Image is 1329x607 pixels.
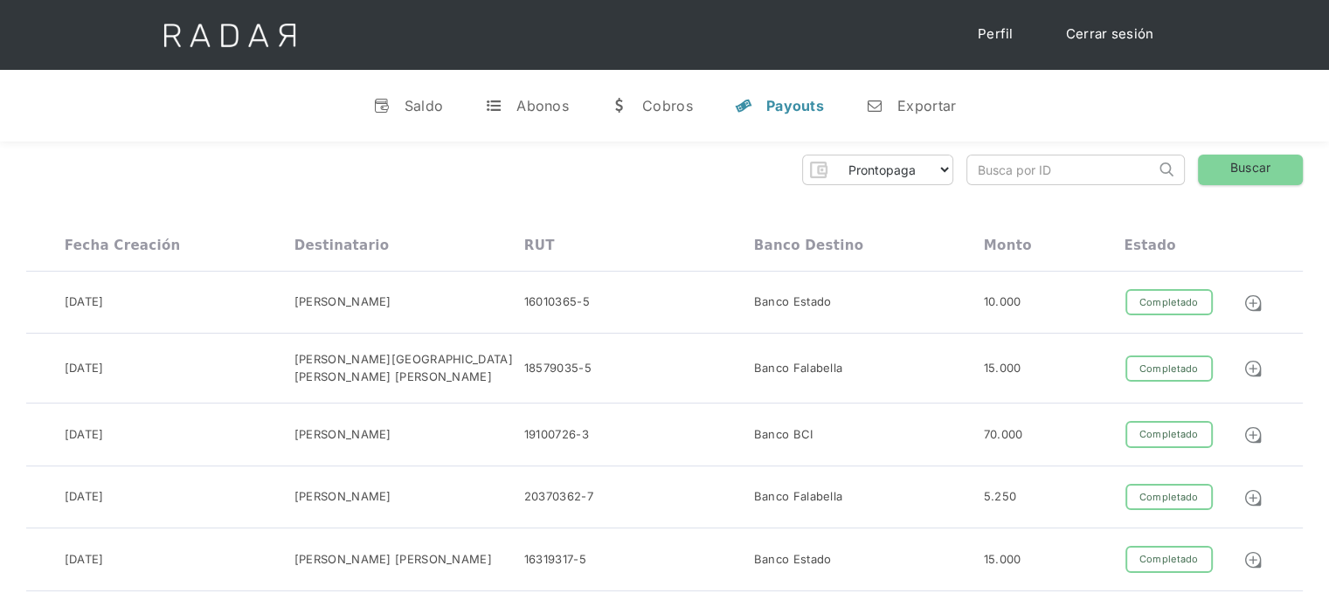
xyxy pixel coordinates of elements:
div: [DATE] [65,551,104,569]
div: [DATE] [65,360,104,377]
img: Detalle [1243,293,1263,313]
div: Monto [984,238,1032,253]
div: [PERSON_NAME] [294,293,391,311]
div: v [373,97,391,114]
div: Estado [1124,238,1175,253]
div: Exportar [897,97,956,114]
img: Detalle [1243,425,1263,445]
img: Detalle [1243,488,1263,507]
div: [PERSON_NAME] [PERSON_NAME] [294,551,492,569]
div: [PERSON_NAME][GEOGRAPHIC_DATA] [PERSON_NAME] [PERSON_NAME] [294,351,524,385]
div: Completado [1125,421,1213,448]
img: Detalle [1243,550,1263,569]
div: 10.000 [984,293,1021,311]
a: Cerrar sesión [1049,17,1172,52]
div: Banco destino [754,238,863,253]
div: [DATE] [65,426,104,444]
div: Banco Estado [754,551,832,569]
div: Banco BCI [754,426,813,444]
div: [PERSON_NAME] [294,488,391,506]
div: y [735,97,752,114]
div: 70.000 [984,426,1023,444]
div: Completado [1125,546,1213,573]
div: w [611,97,628,114]
div: [DATE] [65,488,104,506]
div: 15.000 [984,551,1021,569]
div: n [866,97,883,114]
div: Fecha creación [65,238,181,253]
div: Completado [1125,289,1213,316]
div: [PERSON_NAME] [294,426,391,444]
div: 19100726-3 [524,426,589,444]
input: Busca por ID [967,155,1155,184]
a: Perfil [960,17,1031,52]
img: Detalle [1243,359,1263,378]
div: Completado [1125,355,1213,383]
div: 20370362-7 [524,488,593,506]
div: Banco Falabella [754,360,843,377]
div: 5.250 [984,488,1017,506]
div: [DATE] [65,293,104,311]
div: Destinatario [294,238,389,253]
div: 18579035-5 [524,360,592,377]
div: t [485,97,502,114]
form: Form [802,155,953,185]
div: 16010365-5 [524,293,590,311]
a: Buscar [1198,155,1303,185]
div: Banco Estado [754,293,832,311]
div: 16319317-5 [524,551,586,569]
div: RUT [524,238,555,253]
div: Cobros [642,97,693,114]
div: 15.000 [984,360,1021,377]
div: Payouts [766,97,824,114]
div: Banco Falabella [754,488,843,506]
div: Completado [1125,484,1213,511]
div: Abonos [516,97,569,114]
div: Saldo [405,97,444,114]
